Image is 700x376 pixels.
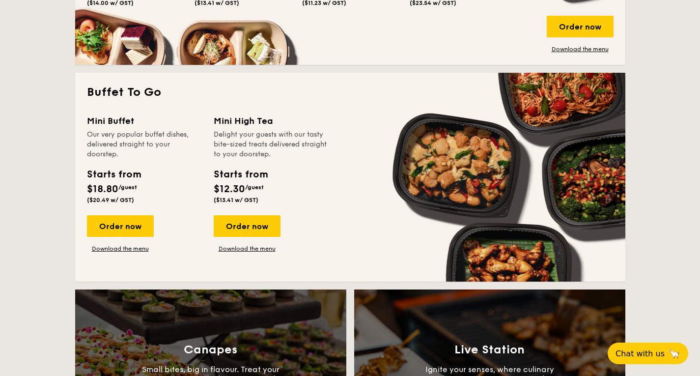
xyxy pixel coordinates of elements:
[87,183,118,195] span: $18.80
[214,183,245,195] span: $12.30
[214,114,329,128] div: Mini High Tea
[87,167,140,182] div: Starts from
[214,197,258,203] span: ($13.41 w/ GST)
[118,184,137,191] span: /guest
[87,130,202,159] div: Our very popular buffet dishes, delivered straight to your doorstep.
[87,114,202,128] div: Mini Buffet
[87,215,154,237] div: Order now
[214,167,267,182] div: Starts from
[87,197,134,203] span: ($20.49 w/ GST)
[87,245,154,253] a: Download the menu
[245,184,264,191] span: /guest
[214,245,280,253] a: Download the menu
[669,348,680,359] span: 🦙
[214,215,280,237] div: Order now
[547,16,614,37] div: Order now
[547,45,614,53] a: Download the menu
[454,343,525,357] h3: Live Station
[87,85,614,100] h2: Buffet To Go
[616,349,665,358] span: Chat with us
[214,130,329,159] div: Delight your guests with our tasty bite-sized treats delivered straight to your doorstep.
[184,343,237,357] h3: Canapes
[608,343,688,364] button: Chat with us🦙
